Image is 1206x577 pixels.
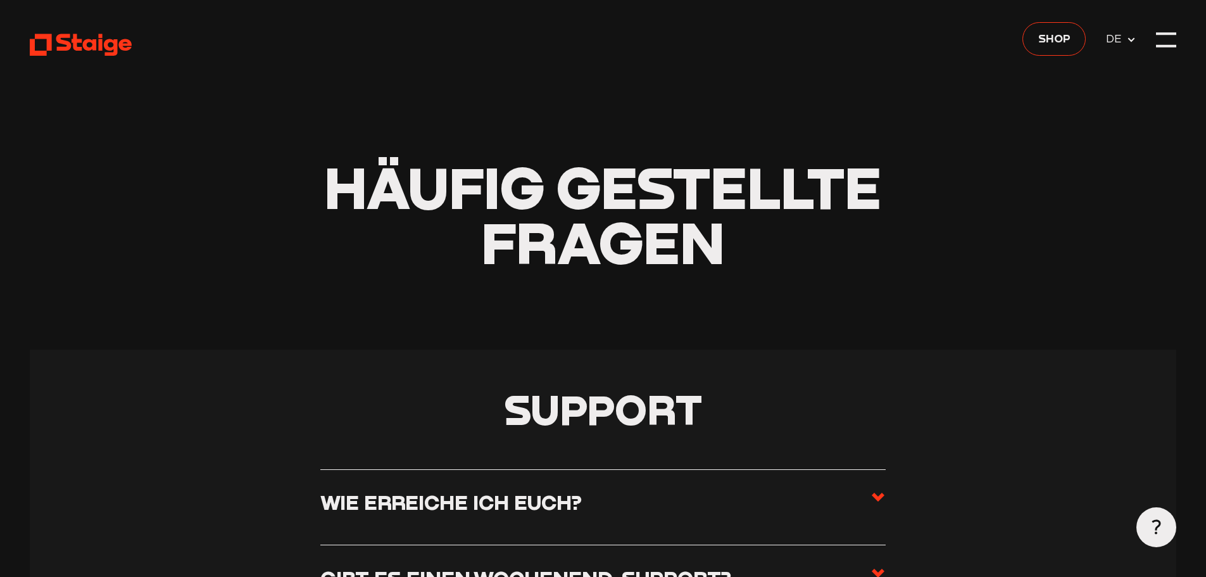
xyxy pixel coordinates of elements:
span: Support [504,384,702,434]
span: Shop [1038,29,1071,47]
a: Shop [1022,22,1086,56]
span: DE [1106,30,1126,48]
span: Häufig gestellte Fragen [324,152,881,277]
h3: Wie erreiche ich euch? [320,490,582,514]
